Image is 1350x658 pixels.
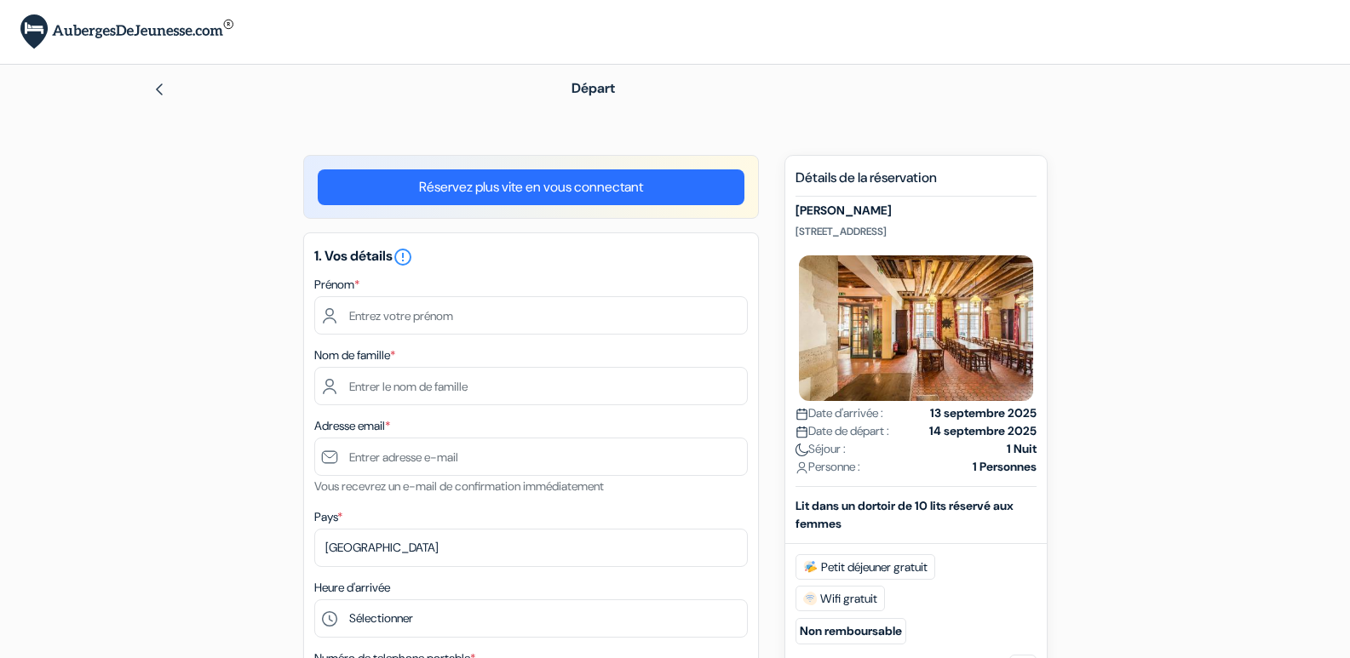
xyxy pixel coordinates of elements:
[1007,440,1037,458] strong: 1 Nuit
[314,346,395,364] label: Nom de famille
[314,296,748,335] input: Entrez votre prénom
[796,461,808,474] img: user_icon.svg
[796,408,808,421] img: calendar.svg
[973,458,1037,476] strong: 1 Personnes
[314,579,390,597] label: Heure d'arrivée
[796,458,860,476] span: Personne :
[803,592,817,605] img: free_wifi.svg
[796,404,883,422] span: Date d'arrivée :
[796,554,935,580] span: Petit déjeuner gratuit
[314,508,342,526] label: Pays
[572,79,615,97] span: Départ
[796,618,906,644] small: Non remboursable
[796,498,1014,531] b: Lit dans un dortoir de 10 lits réservé aux femmes
[20,14,233,49] img: AubergesDeJeunesse.com
[796,440,846,458] span: Séjour :
[393,247,413,265] a: error_outline
[930,404,1037,422] strong: 13 septembre 2025
[393,247,413,267] i: error_outline
[796,426,808,438] img: calendar.svg
[929,422,1037,440] strong: 14 septembre 2025
[314,417,390,435] label: Adresse email
[314,478,604,494] small: Vous recevrez un e-mail de confirmation immédiatement
[796,422,889,440] span: Date de départ :
[314,367,748,405] input: Entrer le nom de famille
[314,438,748,476] input: Entrer adresse e-mail
[796,169,1037,197] h5: Détails de la réservation
[796,225,1037,238] p: [STREET_ADDRESS]
[803,560,818,574] img: free_breakfast.svg
[796,203,1037,218] h5: [PERSON_NAME]
[796,443,808,456] img: moon.svg
[314,247,748,267] h5: 1. Vos détails
[796,586,885,611] span: Wifi gratuit
[318,169,744,205] a: Réservez plus vite en vous connectant
[314,276,359,294] label: Prénom
[152,83,166,96] img: left_arrow.svg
